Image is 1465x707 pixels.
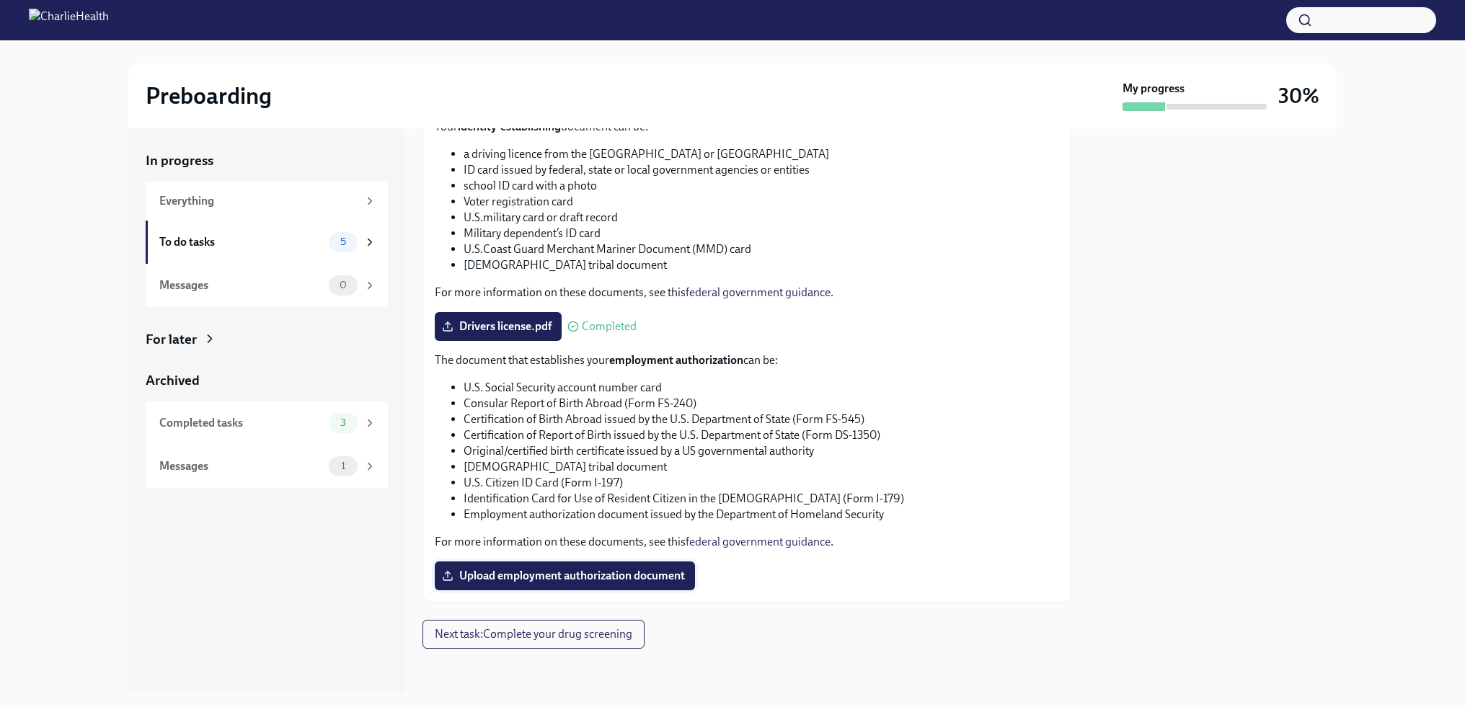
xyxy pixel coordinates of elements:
a: For later [146,330,388,349]
a: Messages1 [146,445,388,488]
img: CharlieHealth [29,9,109,32]
a: Archived [146,371,388,390]
li: Certification of Report of Birth issued by the U.S. Department of State (Form DS-1350) [464,427,1059,443]
span: 3 [332,417,355,428]
div: For later [146,330,197,349]
span: 1 [332,461,354,471]
a: To do tasks5 [146,221,388,264]
p: The document that establishes your can be: [435,352,1059,368]
span: 0 [331,280,355,290]
li: [DEMOGRAPHIC_DATA] tribal document [464,459,1059,475]
label: Drivers license.pdf [435,312,562,341]
span: Next task : Complete your drug screening [435,627,632,641]
strong: My progress [1123,81,1185,97]
li: Employment authorization document issued by the Department of Homeland Security [464,507,1059,523]
span: Completed [582,321,637,332]
li: a driving licence from the [GEOGRAPHIC_DATA] or [GEOGRAPHIC_DATA] [464,146,1059,162]
span: 5 [332,236,355,247]
div: Messages [159,277,323,293]
a: Completed tasks3 [146,401,388,445]
li: Certification of Birth Abroad issued by the U.S. Department of State (Form FS-545) [464,412,1059,427]
li: [DEMOGRAPHIC_DATA] tribal document [464,257,1059,273]
span: Upload employment authorization document [445,569,685,583]
li: U.S.military card or draft record [464,210,1059,226]
li: Identification Card for Use of Resident Citizen in the [DEMOGRAPHIC_DATA] (Form I-179) [464,491,1059,507]
p: For more information on these documents, see this . [435,534,1059,550]
a: federal government guidance [686,535,831,548]
a: Messages0 [146,264,388,307]
a: Everything [146,182,388,221]
p: For more information on these documents, see this . [435,285,1059,301]
div: To do tasks [159,234,323,250]
button: Next task:Complete your drug screening [422,620,645,649]
div: Everything [159,193,358,209]
label: Upload employment authorization document [435,561,695,590]
li: Military dependent’s ID card [464,226,1059,241]
li: U.S. Social Security account number card [464,380,1059,396]
li: U.S. Citizen ID Card (Form I-197) [464,475,1059,491]
li: Voter registration card [464,194,1059,210]
h3: 30% [1278,83,1319,109]
li: school ID card with a photo [464,178,1059,194]
h2: Preboarding [146,81,272,110]
li: Consular Report of Birth Abroad (Form FS-240) [464,396,1059,412]
a: In progress [146,151,388,170]
strong: identity-establishing [458,120,561,133]
li: Original/certified birth certificate issued by a US governmental authority [464,443,1059,459]
div: Completed tasks [159,415,323,431]
span: Drivers license.pdf [445,319,552,334]
a: federal government guidance [686,285,831,299]
strong: employment authorization [609,353,743,367]
li: ID card issued by federal, state or local government agencies or entities [464,162,1059,178]
li: U.S.Coast Guard Merchant Mariner Document (MMD) card [464,241,1059,257]
div: Messages [159,458,323,474]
